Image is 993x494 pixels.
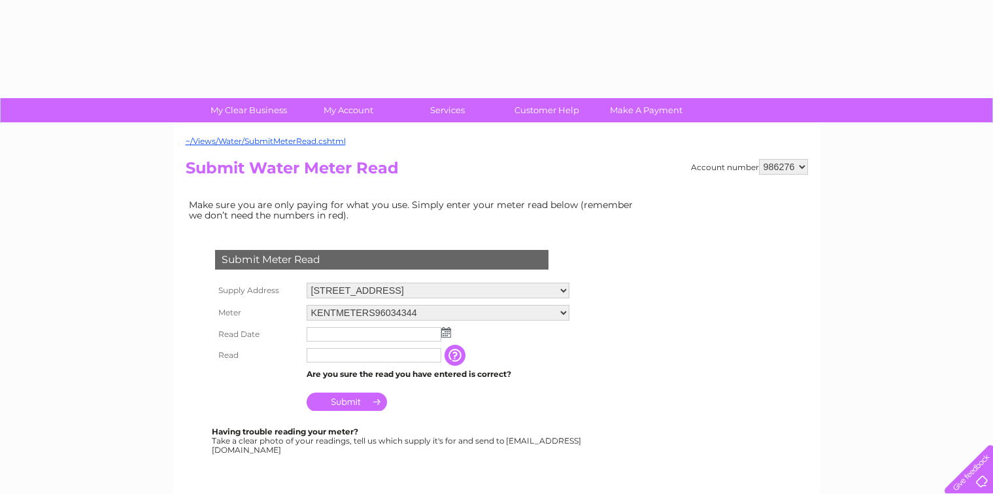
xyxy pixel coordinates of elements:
th: Read Date [212,324,303,345]
div: Account number [691,159,808,175]
a: ~/Views/Water/SubmitMeterRead.cshtml [186,136,346,146]
th: Meter [212,302,303,324]
input: Submit [307,393,387,411]
img: ... [441,327,451,338]
td: Make sure you are only paying for what you use. Simply enter your meter read below (remember we d... [186,196,643,224]
div: Submit Meter Read [215,250,548,270]
div: Take a clear photo of your readings, tell us which supply it's for and send to [EMAIL_ADDRESS][DO... [212,427,583,454]
th: Supply Address [212,279,303,302]
a: Customer Help [493,98,601,122]
b: Having trouble reading your meter? [212,427,358,436]
input: Information [445,345,468,366]
h2: Submit Water Meter Read [186,159,808,184]
a: Services [394,98,501,122]
a: My Clear Business [195,98,303,122]
a: Make A Payment [592,98,700,122]
th: Read [212,345,303,366]
a: My Account [294,98,402,122]
td: Are you sure the read you have entered is correct? [303,366,573,383]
